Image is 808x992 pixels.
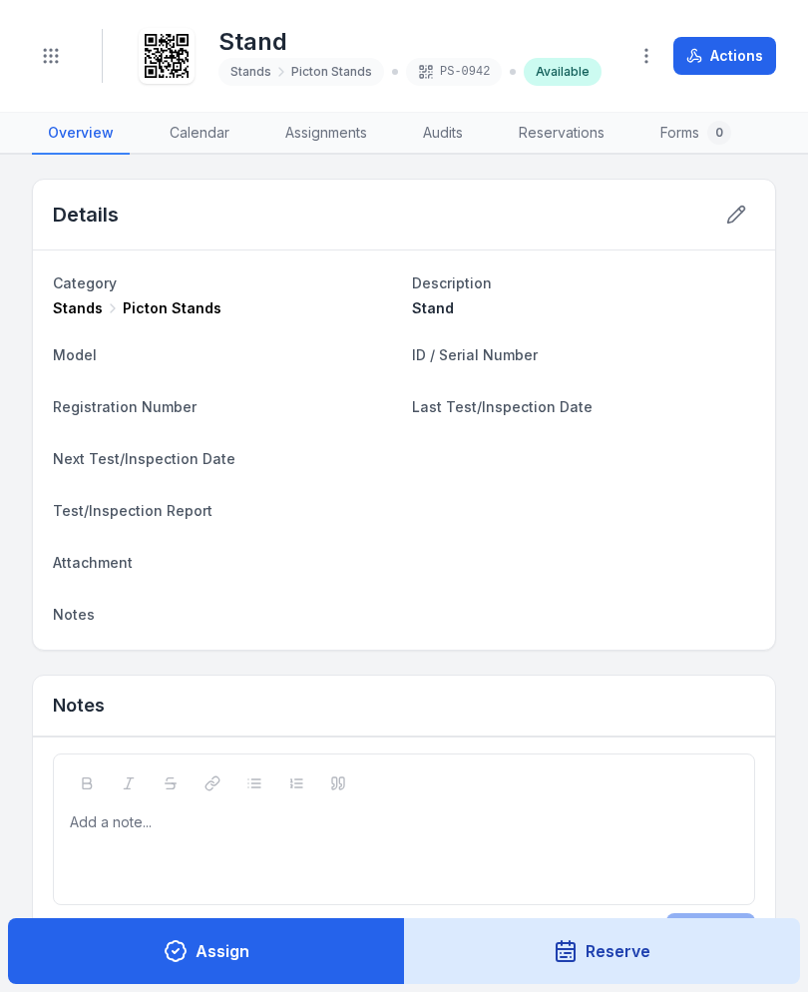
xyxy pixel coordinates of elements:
button: Actions [673,37,776,75]
span: Next Test/Inspection Date [53,450,235,467]
span: Test/Inspection Report [53,502,212,519]
span: Registration Number [53,398,197,415]
div: PS-0942 [406,58,502,86]
button: Toggle navigation [32,37,70,75]
span: Attachment [53,554,133,571]
a: Calendar [154,113,245,155]
a: Audits [407,113,479,155]
h1: Stand [218,26,602,58]
span: Category [53,274,117,291]
button: Assign [8,918,405,984]
h3: Notes [53,692,105,720]
span: Stand [412,299,454,316]
span: Last Test/Inspection Date [412,398,593,415]
span: Notes [53,606,95,623]
a: Assignments [269,113,383,155]
a: Reservations [503,113,620,155]
span: Description [412,274,492,291]
span: Picton Stands [291,64,372,80]
a: Forms0 [644,113,747,155]
span: Picton Stands [123,298,221,318]
span: Model [53,346,97,363]
span: Stands [230,64,271,80]
div: Available [524,58,602,86]
a: Overview [32,113,130,155]
div: 0 [707,121,731,145]
h2: Details [53,201,119,229]
span: ID / Serial Number [412,346,538,363]
span: Stands [53,298,103,318]
button: Reserve [404,918,801,984]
